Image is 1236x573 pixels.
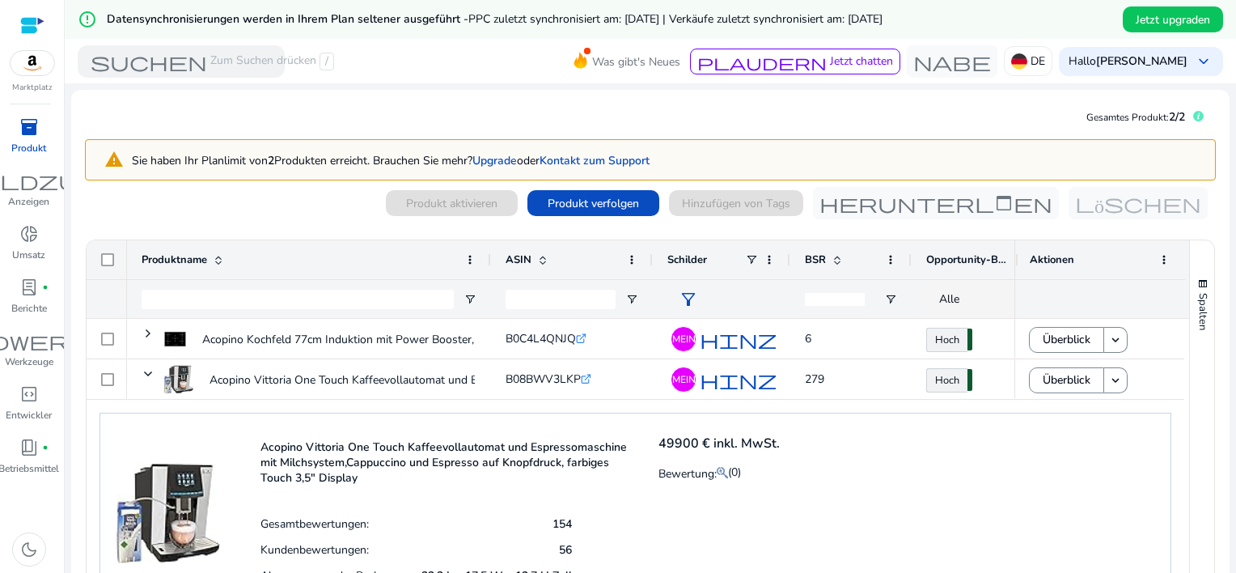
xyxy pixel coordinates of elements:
span: ASIN [506,253,531,267]
span: keyboard_arrow_down [1194,52,1213,71]
span: Opportunity-Bewertung [926,253,1010,267]
span: Alle [939,291,959,307]
mat-icon: keyboard_arrow_down [1108,373,1123,388]
span: 92.44 [967,369,972,391]
a: Upgrade [472,153,517,168]
p: Hallo [1069,56,1187,67]
span: plaudern [697,54,827,70]
font: Sie haben Ihr Planlimit von Produkten erreicht. Brauchen Sie mehr? [132,153,650,168]
p: Acopino Vittoria One Touch Kaffeevollautomat und Espressomaschine mit Milchsystem,Cappuccino und ... [260,439,638,486]
span: dark_mode [19,540,39,559]
span: hinzufügen [700,329,884,349]
button: Filtermenü öffnen [625,293,638,306]
button: Filtermenü öffnen [463,293,476,306]
span: herunterladen [819,193,1052,213]
h4: 49900 € inkl. MwSt. [658,436,780,452]
p: 56 [559,542,572,558]
span: lab_profile [19,278,39,297]
font: Zum Suchen drücken [210,53,316,70]
span: 87.22 [967,329,972,350]
button: Jetzt upgraden [1123,6,1223,32]
span: 2/2 [1169,109,1185,125]
span: book_4 [19,438,39,457]
input: ASIN-Filter-Eingang [506,290,616,309]
p: Acopino Vittoria One Touch Kaffeevollautomat und Espressomaschine... [210,363,571,397]
img: 31uQaD-MVdL._AC_SR38,50_.jpg [164,325,186,354]
img: 41cDQdx5S2L._AC_US100_.jpg [164,365,193,394]
p: Produkt [11,141,46,155]
span: (0) [728,465,741,480]
font: Bewertung: [658,466,717,482]
span: Spalten [1196,293,1210,330]
p: Marktplatz [12,82,53,94]
span: Produkt verfolgen [548,195,639,212]
span: Jetzt chatten [830,53,893,69]
input: Eingabe des Produktnamen-Filters [142,290,454,309]
span: Was gibt's Neues [592,48,680,76]
mat-icon: error_outline [78,10,97,29]
span: hinzufügen [700,370,884,389]
span: Überblick [1043,323,1090,356]
p: Werkzeuge [5,354,53,369]
span: code_blocks [19,384,39,404]
span: fiber_manual_record [42,444,49,451]
span: MEIN [672,375,696,384]
span: BSR [805,253,826,267]
span: 279 [805,371,824,387]
p: Kundenbewertungen: [260,542,369,558]
button: plaudernJetzt chatten [690,49,900,74]
a: Kontakt zum Support [540,153,650,168]
img: amazon.svg [11,51,54,75]
font: Hoch [935,333,959,347]
span: Jetzt upgraden [1136,11,1210,28]
b: 2 [268,153,274,168]
b: [PERSON_NAME] [1096,53,1187,69]
h5: Datensynchronisierungen werden in Ihrem Plan seltener ausgeführt - [107,13,883,27]
p: Gesamtbewertungen: [260,516,369,532]
span: Aktionen [1030,253,1074,267]
button: Nabe [907,45,997,78]
button: Filtermenü öffnen [884,293,897,306]
p: 154 [552,516,572,532]
p: Anzeigen [8,194,49,209]
span: donut_small [19,224,39,244]
button: herunterladen [813,187,1059,219]
span: PPC zuletzt synchronisiert am: [DATE] | Verkäufe zuletzt synchronisiert am: [DATE] [468,11,883,27]
span: Gesamtes Produkt: [1086,111,1169,124]
span: B08BWV3LKP [506,371,581,387]
span: 6 [805,331,811,346]
span: inventory_2 [19,117,39,137]
button: Überblick [1029,367,1104,393]
span: Überblick [1043,363,1090,397]
mat-icon: warning [92,146,132,174]
p: Umsatz [12,248,45,262]
span: MEIN [672,334,696,344]
button: Produkt verfolgen [527,190,659,216]
p: Berichte [11,301,47,316]
p: DE [1031,47,1045,75]
span: suchen [91,52,207,71]
img: 41cDQdx5S2L._AC_US100_.jpg [116,430,220,566]
span: B0C4L4QNJQ [506,331,576,346]
font: Hoch [935,373,959,388]
span: fiber_manual_record [42,284,49,291]
span: / [320,53,334,70]
span: Produktname [142,253,207,267]
button: Überblick [1029,327,1104,353]
span: oder [472,153,540,168]
mat-icon: keyboard_arrow_down [1108,333,1123,347]
img: de.svg [1011,53,1027,70]
p: Entwickler [6,408,52,422]
span: filter_alt [679,290,698,309]
p: Acopino Kochfeld 77cm Induktion mit Power Booster, Glaskeramik,... [202,323,548,356]
span: Schilder [667,253,707,267]
span: Nabe [913,52,991,71]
